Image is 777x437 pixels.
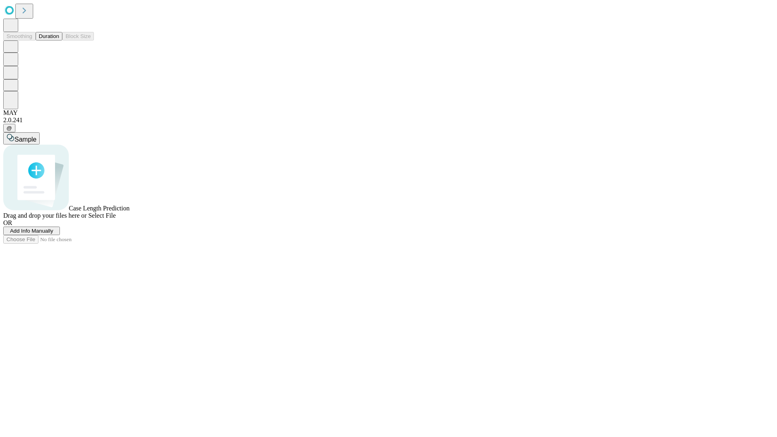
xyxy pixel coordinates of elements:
[10,228,53,234] span: Add Info Manually
[15,136,36,143] span: Sample
[3,132,40,144] button: Sample
[3,109,774,117] div: MAY
[3,32,36,40] button: Smoothing
[3,227,60,235] button: Add Info Manually
[3,219,12,226] span: OR
[69,205,129,212] span: Case Length Prediction
[3,212,87,219] span: Drag and drop your files here or
[36,32,62,40] button: Duration
[3,124,15,132] button: @
[3,117,774,124] div: 2.0.241
[62,32,94,40] button: Block Size
[88,212,116,219] span: Select File
[6,125,12,131] span: @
